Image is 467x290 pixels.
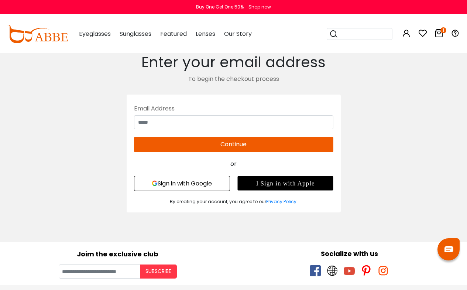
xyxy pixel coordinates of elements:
[6,53,461,71] h2: Enter your email address
[266,198,296,205] a: Privacy Policy
[435,30,443,39] a: 1
[248,4,271,10] div: Shop now
[361,265,372,276] span: pinterest
[6,75,461,83] div: To begin the checkout process
[224,30,252,38] span: Our Story
[245,4,271,10] a: Shop now
[134,137,333,152] button: Continue
[140,265,177,279] button: Subscribe
[237,176,333,191] div: Sign in with Apple
[378,265,389,276] span: instagram
[160,30,187,38] span: Featured
[237,249,462,259] div: Socialize with us
[7,25,68,43] img: abbeglasses.com
[134,160,333,168] div: or
[134,198,333,205] div: By creating your account, you agree to our .
[196,30,215,38] span: Lenses
[120,30,151,38] span: Sunglasses
[59,265,140,279] input: Your email
[440,27,446,33] i: 1
[134,176,230,191] button: Sign in with Google
[310,265,321,276] span: facebook
[444,246,453,252] img: chat
[134,102,333,115] div: Email Address
[6,248,230,259] div: Joim the exclusive club
[344,265,355,276] span: youtube
[79,30,111,38] span: Eyeglasses
[196,4,244,10] div: Buy One Get One 50%
[327,265,338,276] span: twitter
